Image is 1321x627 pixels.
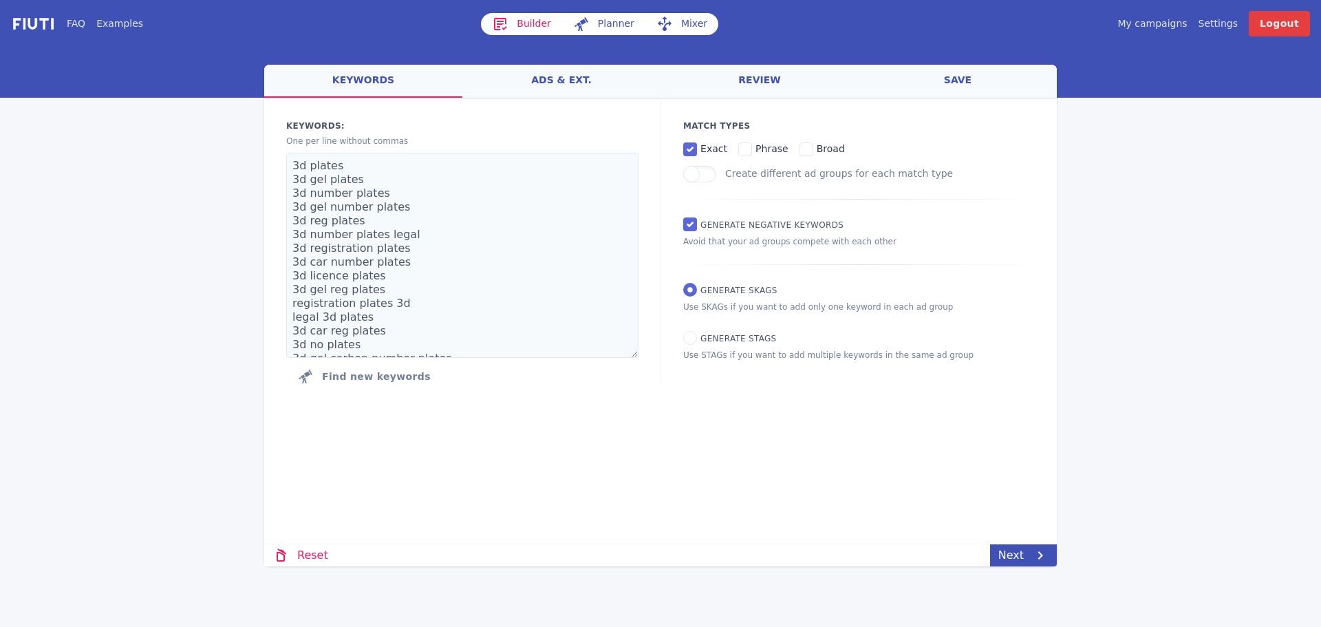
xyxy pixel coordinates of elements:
a: Logout [1249,11,1310,36]
a: review [660,65,859,98]
button: Click to find new keywords related to those above [286,363,442,390]
input: phrase [738,142,752,156]
p: One per line without commas [286,135,638,147]
a: Planner [562,13,645,35]
input: exact [683,142,697,156]
span: Generate Negative keywords [700,220,844,230]
a: Builder [481,13,562,35]
a: FAQ [67,17,85,31]
a: Reset [264,544,336,566]
p: Match Types [683,120,1035,132]
a: keywords [264,65,462,98]
p: Avoid that your ad groups compete with each other [683,235,1035,248]
a: Settings [1199,17,1238,31]
input: Generate SKAGs [683,283,697,297]
a: Next [990,544,1057,566]
p: Use STAGs if you want to add multiple keywords in the same ad group [683,349,1035,361]
input: Generate Negative keywords [683,217,697,231]
span: exact [700,143,727,154]
span: Generate STAGs [700,334,776,343]
label: Create different ad groups for each match type [725,168,953,179]
label: Keywords: [286,120,638,132]
p: Use SKAGs if you want to add only one keyword in each ad group [683,301,1035,313]
input: broad [799,142,813,156]
img: f731f27.png [11,16,56,32]
a: Examples [96,17,143,31]
span: broad [817,143,845,154]
span: phrase [755,143,788,154]
a: Mixer [645,13,718,35]
input: Generate STAGs [683,331,697,345]
a: My campaigns [1117,17,1187,31]
a: ads & ext. [462,65,660,98]
a: save [859,65,1057,98]
span: Generate SKAGs [700,286,777,295]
